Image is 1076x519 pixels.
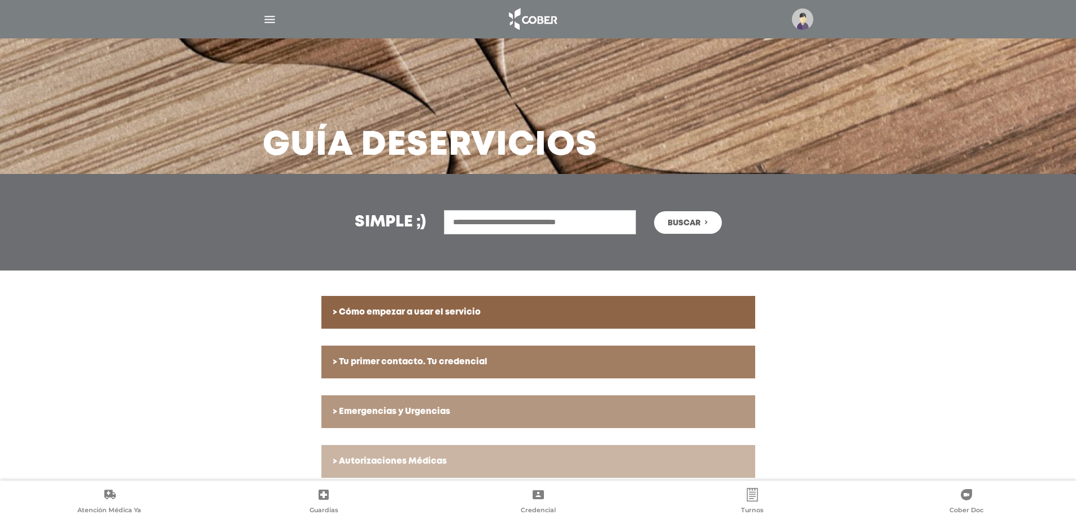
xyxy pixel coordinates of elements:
a: Atención Médica Ya [2,488,216,516]
a: Credencial [431,488,645,516]
a: > Emergencias y Urgencias [321,395,755,428]
img: logo_cober_home-white.png [503,6,562,33]
span: Credencial [521,506,556,516]
h6: > Emergencias y Urgencias [333,407,744,417]
h6: > Cómo empezar a usar el servicio [333,307,744,317]
a: > Tu primer contacto. Tu credencial [321,346,755,378]
span: Buscar [668,219,700,227]
a: Cober Doc [860,488,1074,516]
button: Buscar [654,211,722,234]
a: > Cómo empezar a usar el servicio [321,296,755,329]
img: profile-placeholder.svg [792,8,813,30]
img: Cober_menu-lines-white.svg [263,12,277,27]
h3: Simple ;) [355,215,426,230]
h6: > Autorizaciones Médicas [333,456,744,466]
span: Atención Médica Ya [77,506,141,516]
span: Cober Doc [949,506,983,516]
span: Guardias [310,506,338,516]
a: Guardias [216,488,430,516]
h3: Guía de Servicios [263,131,598,160]
a: > Autorizaciones Médicas [321,445,755,478]
h6: > Tu primer contacto. Tu credencial [333,357,744,367]
span: Turnos [741,506,764,516]
a: Turnos [645,488,859,516]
